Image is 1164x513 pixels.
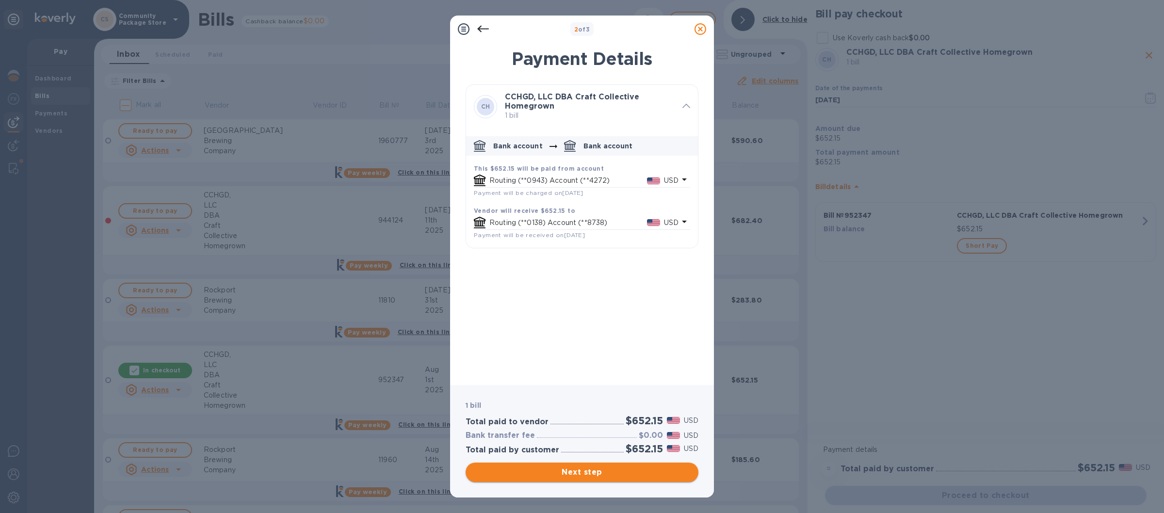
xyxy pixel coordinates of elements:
div: default-method [466,132,698,248]
p: 1 bill [505,111,675,121]
p: USD [684,431,698,441]
h2: $652.15 [626,415,663,427]
span: Payment will be received on [DATE] [474,231,585,239]
h3: Total paid by customer [466,446,559,455]
h1: Payment Details [466,48,698,69]
p: Routing (**0138) Account (**8738) [489,218,647,228]
p: USD [664,218,679,228]
img: USD [667,445,680,452]
p: USD [684,444,698,454]
img: USD [647,219,660,226]
b: CH [481,103,490,110]
b: 1 bill [466,401,481,409]
h3: Bank transfer fee [466,431,535,440]
span: 2 [574,26,578,33]
p: USD [684,416,698,426]
b: of 3 [574,26,590,33]
span: Payment will be charged on [DATE] [474,189,583,196]
b: Vendor will receive $652.15 to [474,207,575,214]
img: USD [667,432,680,439]
img: USD [647,177,660,184]
img: USD [667,417,680,424]
b: This $652.15 will be paid from account [474,165,604,172]
span: Next step [473,466,691,478]
b: CCHGD, LLC DBA Craft Collective Homegrown [505,92,639,111]
h3: Total paid to vendor [466,417,549,427]
button: Next step [466,463,698,482]
p: Bank account [583,141,633,151]
h2: $652.15 [626,443,663,455]
p: Bank account [493,141,543,151]
p: USD [664,176,679,186]
p: Routing (**0943) Account (**4272) [489,176,647,186]
h3: $0.00 [639,431,663,440]
div: CHCCHGD, LLC DBA Craft Collective Homegrown 1 bill [466,85,698,128]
